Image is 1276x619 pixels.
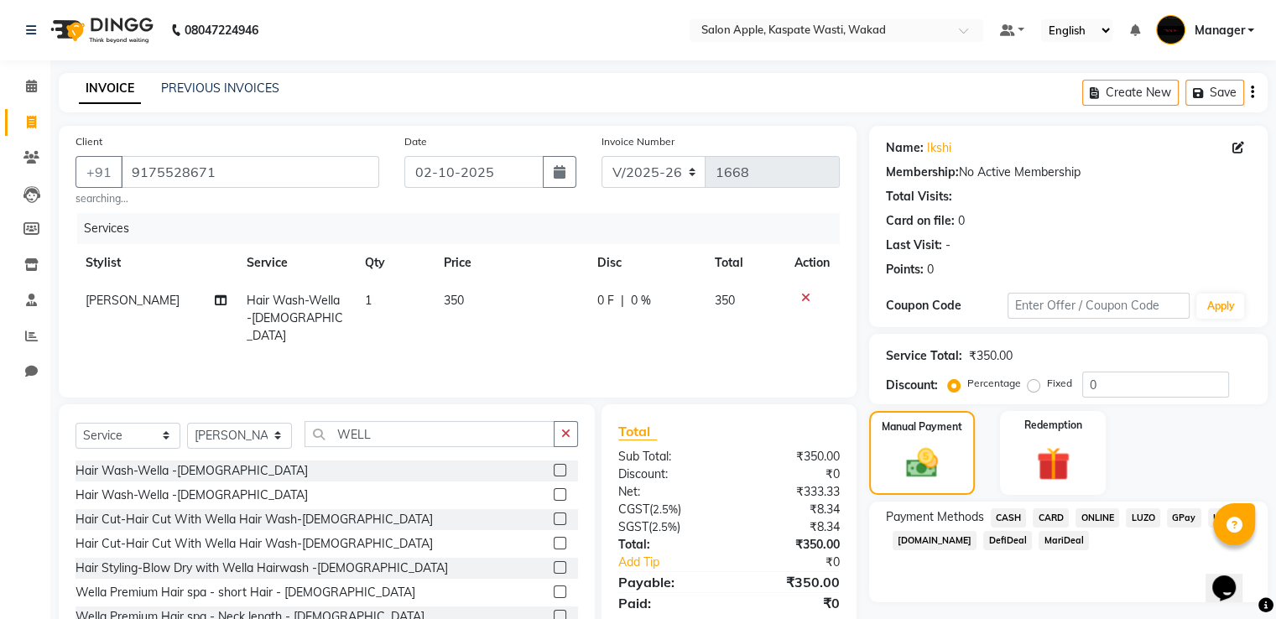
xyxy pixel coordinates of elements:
div: ₹350.00 [729,536,852,554]
th: Action [784,244,840,282]
label: Client [76,134,102,149]
div: ₹0 [729,466,852,483]
th: Disc [587,244,705,282]
span: CARD [1033,508,1069,528]
div: Hair Styling-Blow Dry with Wella Hairwash -[DEMOGRAPHIC_DATA] [76,559,448,577]
span: SGST [618,519,648,534]
span: 350 [715,293,735,308]
div: Discount: [606,466,729,483]
button: Create New [1082,80,1179,106]
div: Discount: [886,377,938,394]
input: Enter Offer / Coupon Code [1008,293,1190,319]
span: 0 % [631,292,651,309]
span: Hair Wash-Wella -[DEMOGRAPHIC_DATA] [247,293,343,343]
div: Hair Cut-Hair Cut With Wella Hair Wash-[DEMOGRAPHIC_DATA] [76,535,433,553]
span: [PERSON_NAME] [86,293,180,308]
div: Payable: [606,572,729,592]
div: 0 [927,261,934,278]
span: [DOMAIN_NAME] [893,531,977,550]
button: Save [1185,80,1244,106]
div: ( ) [606,518,729,536]
label: Percentage [967,376,1021,391]
span: ONLINE [1075,508,1119,528]
div: Hair Wash-Wella -[DEMOGRAPHIC_DATA] [76,486,308,504]
img: _gift.svg [1026,443,1081,485]
span: 0 F [597,292,614,309]
div: ₹333.33 [729,483,852,501]
th: Total [705,244,784,282]
span: CASH [991,508,1027,528]
span: DefiDeal [983,531,1032,550]
input: Search by Name/Mobile/Email/Code [121,156,379,188]
span: Manager [1194,22,1244,39]
b: 08047224946 [185,7,258,54]
div: ₹0 [749,554,852,571]
div: Points: [886,261,924,278]
span: 350 [444,293,464,308]
div: Total: [606,536,729,554]
small: searching... [76,191,379,206]
div: ₹350.00 [729,448,852,466]
span: UPI [1208,508,1234,528]
div: Sub Total: [606,448,729,466]
th: Price [434,244,587,282]
div: Hair Cut-Hair Cut With Wella Hair Wash-[DEMOGRAPHIC_DATA] [76,511,433,528]
div: No Active Membership [886,164,1251,181]
div: ₹8.34 [729,518,852,536]
th: Service [237,244,355,282]
div: ( ) [606,501,729,518]
div: Services [77,213,852,244]
button: Apply [1196,294,1244,319]
div: Card on file: [886,212,955,230]
div: Last Visit: [886,237,942,254]
div: Service Total: [886,347,962,365]
div: Hair Wash-Wella -[DEMOGRAPHIC_DATA] [76,462,308,480]
div: - [945,237,950,254]
img: Manager [1156,15,1185,44]
label: Manual Payment [882,419,962,434]
div: ₹8.34 [729,501,852,518]
span: | [621,292,624,309]
label: Redemption [1024,418,1082,433]
label: Invoice Number [602,134,674,149]
th: Qty [355,244,434,282]
a: INVOICE [79,74,141,104]
div: ₹350.00 [969,347,1013,365]
div: Total Visits: [886,188,952,205]
label: Date [404,134,427,149]
span: Payment Methods [886,508,984,526]
div: ₹0 [729,593,852,613]
span: MariDeal [1039,531,1089,550]
div: Wella Premium Hair spa - short Hair - [DEMOGRAPHIC_DATA] [76,584,415,601]
img: logo [43,7,158,54]
div: Coupon Code [886,297,1008,315]
img: _cash.svg [896,445,948,481]
div: Name: [886,139,924,157]
span: 2.5% [652,520,677,533]
div: Net: [606,483,729,501]
span: GPay [1167,508,1201,528]
div: Membership: [886,164,959,181]
div: 0 [958,212,965,230]
span: Total [618,423,657,440]
input: Search or Scan [305,421,555,447]
span: 2.5% [653,502,678,516]
a: Add Tip [606,554,749,571]
div: Paid: [606,593,729,613]
label: Fixed [1047,376,1072,391]
span: 1 [365,293,372,308]
a: PREVIOUS INVOICES [161,81,279,96]
iframe: chat widget [1206,552,1259,602]
div: ₹350.00 [729,572,852,592]
a: Ikshi [927,139,951,157]
span: CGST [618,502,649,517]
button: +91 [76,156,122,188]
th: Stylist [76,244,237,282]
span: LUZO [1126,508,1160,528]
